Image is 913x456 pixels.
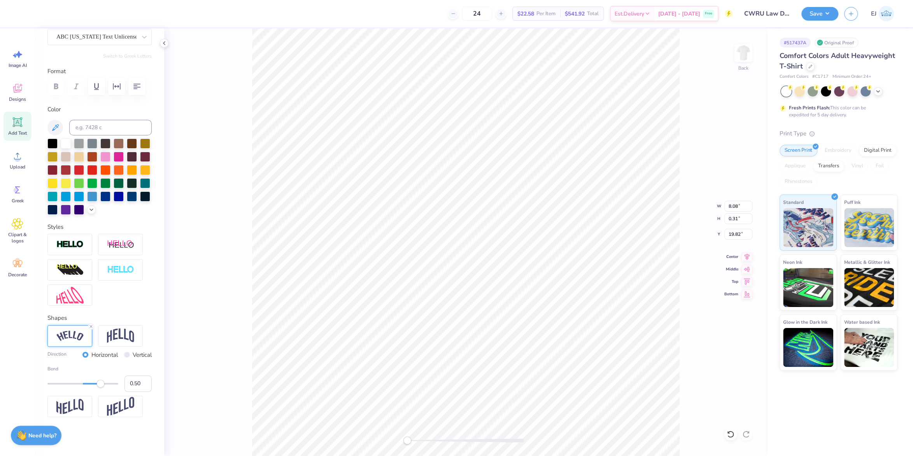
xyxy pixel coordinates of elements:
[832,74,871,80] span: Minimum Order: 24 +
[789,104,885,118] div: This color can be expedited for 5 day delivery.
[724,279,738,285] span: Top
[844,318,880,326] span: Water based Ink
[705,11,712,16] span: Free
[47,223,63,232] label: Styles
[844,268,894,307] img: Metallic & Glitter Ink
[871,160,889,172] div: Foil
[780,51,895,71] span: Comfort Colors Adult Heavyweight T-Shirt
[107,265,134,274] img: Negative Space
[789,105,830,111] strong: Fresh Prints Flash:
[780,74,808,80] span: Comfort Colors
[5,232,30,244] span: Clipart & logos
[107,397,134,416] img: Rise
[844,258,890,266] span: Metallic & Glitter Ink
[56,399,84,414] img: Flag
[658,10,700,18] span: [DATE] - [DATE]
[724,266,738,272] span: Middle
[724,291,738,297] span: Bottom
[820,145,857,156] div: Embroidery
[780,176,817,188] div: Rhinestones
[738,6,796,21] input: Untitled Design
[844,198,860,206] span: Puff Ink
[783,328,833,367] img: Glow in the Dark Ink
[56,264,84,276] img: 3D Illusion
[47,105,152,114] label: Color
[69,120,152,135] input: e.g. 7428 c
[783,318,827,326] span: Glow in the Dark Ink
[565,10,585,18] span: $541.92
[780,160,811,172] div: Applique
[133,351,152,360] label: Vertical
[780,129,897,138] div: Print Type
[724,254,738,260] span: Center
[107,328,134,343] img: Arch
[403,437,411,444] div: Accessibility label
[846,160,868,172] div: Vinyl
[12,198,24,204] span: Greek
[8,130,27,136] span: Add Text
[97,380,105,388] div: Accessibility label
[107,240,134,249] img: Shadow
[47,351,67,360] label: Direction
[736,45,751,61] img: Back
[91,351,118,360] label: Horizontal
[801,7,838,21] button: Save
[9,96,26,102] span: Designs
[815,38,858,47] div: Original Proof
[56,331,84,341] img: Arc
[47,365,152,372] label: Bend
[844,208,894,247] img: Puff Ink
[783,208,833,247] img: Standard
[615,10,644,18] span: Est. Delivery
[738,65,748,72] div: Back
[783,198,804,206] span: Standard
[47,67,152,76] label: Format
[103,53,152,59] button: Switch to Greek Letters
[783,258,802,266] span: Neon Ink
[871,9,876,18] span: EJ
[47,314,67,323] label: Shapes
[812,74,829,80] span: # C1717
[462,7,492,21] input: – –
[867,6,897,21] a: EJ
[9,62,27,68] span: Image AI
[56,287,84,303] img: Free Distort
[783,268,833,307] img: Neon Ink
[536,10,556,18] span: Per Item
[780,38,811,47] div: # 517437A
[517,10,534,18] span: $22.58
[10,164,25,170] span: Upload
[859,145,897,156] div: Digital Print
[878,6,894,21] img: Edgardo Jr
[587,10,599,18] span: Total
[28,432,56,439] strong: Need help?
[780,145,817,156] div: Screen Print
[56,240,84,249] img: Stroke
[8,272,27,278] span: Decorate
[813,160,844,172] div: Transfers
[844,328,894,367] img: Water based Ink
